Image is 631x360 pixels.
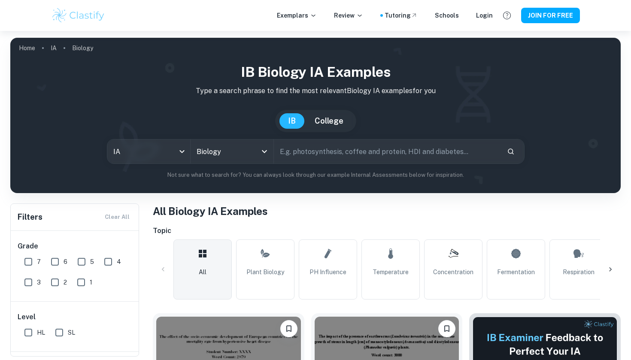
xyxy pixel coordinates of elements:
button: Help and Feedback [500,8,514,23]
span: 7 [37,257,41,266]
p: Biology [72,43,93,53]
a: Login [476,11,493,20]
a: IA [51,42,57,54]
span: All [199,267,206,277]
span: Plant Biology [246,267,284,277]
a: Schools [435,11,459,20]
span: pH Influence [309,267,346,277]
span: 5 [90,257,94,266]
h6: Grade [18,241,133,251]
button: Please log in to bookmark exemplars [438,320,455,337]
h6: Topic [153,226,621,236]
button: Search [504,144,518,159]
img: Clastify logo [51,7,106,24]
button: JOIN FOR FREE [521,8,580,23]
button: Open [258,145,270,157]
p: Exemplars [277,11,317,20]
img: profile cover [10,38,621,193]
button: IB [279,113,304,129]
a: Tutoring [385,11,418,20]
span: 1 [90,278,92,287]
p: Not sure what to search for? You can always look through our example Internal Assessments below f... [17,171,614,179]
h6: Level [18,312,133,322]
span: Concentration [433,267,473,277]
span: 6 [64,257,67,266]
p: Type a search phrase to find the most relevant Biology IA examples for you [17,86,614,96]
h1: IB Biology IA examples [17,62,614,82]
h1: All Biology IA Examples [153,203,621,219]
span: 4 [117,257,121,266]
span: HL [37,328,45,337]
span: 3 [37,278,41,287]
a: Home [19,42,35,54]
span: 2 [64,278,67,287]
button: Please log in to bookmark exemplars [280,320,297,337]
span: Respiration [563,267,595,277]
div: IA [107,139,190,163]
input: E.g. photosynthesis, coffee and protein, HDI and diabetes... [274,139,500,163]
h6: Filters [18,211,42,223]
span: Fermentation [497,267,535,277]
span: SL [68,328,75,337]
p: Review [334,11,363,20]
button: College [306,113,352,129]
span: Temperature [373,267,409,277]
